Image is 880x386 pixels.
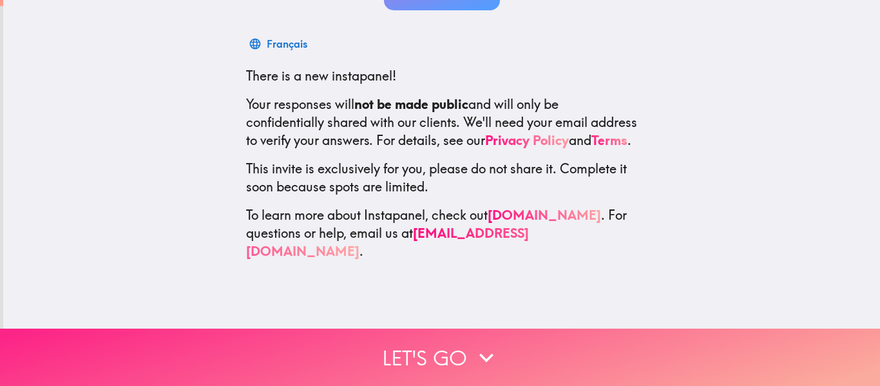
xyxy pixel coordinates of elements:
p: Your responses will and will only be confidentially shared with our clients. We'll need your emai... [246,95,638,150]
p: To learn more about Instapanel, check out . For questions or help, email us at . [246,206,638,260]
a: [DOMAIN_NAME] [488,207,601,223]
a: Terms [591,132,627,148]
a: [EMAIL_ADDRESS][DOMAIN_NAME] [246,225,529,259]
p: This invite is exclusively for you, please do not share it. Complete it soon because spots are li... [246,160,638,196]
span: There is a new instapanel! [246,68,396,84]
a: Privacy Policy [485,132,569,148]
div: Français [267,35,307,53]
b: not be made public [354,96,468,112]
button: Français [246,31,312,57]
